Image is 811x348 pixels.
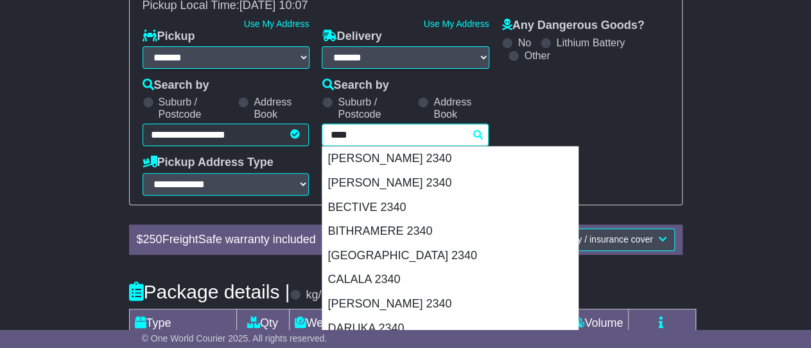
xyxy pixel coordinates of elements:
[130,233,384,247] div: $ FreightSafe warranty included
[254,96,309,120] label: Address Book
[568,309,629,338] td: Volume
[322,196,578,220] div: BECTIVE 2340
[433,96,489,120] label: Address Book
[518,37,530,49] label: No
[322,244,578,268] div: [GEOGRAPHIC_DATA] 2340
[129,309,236,338] td: Type
[322,268,578,292] div: CALALA 2340
[556,37,625,49] label: Lithium Battery
[143,78,209,93] label: Search by
[322,147,578,171] div: [PERSON_NAME] 2340
[338,96,411,120] label: Suburb / Postcode
[322,292,578,316] div: [PERSON_NAME] 2340
[143,30,195,44] label: Pickup
[322,30,381,44] label: Delivery
[143,156,274,170] label: Pickup Address Type
[306,288,336,302] label: kg/cm
[143,233,162,246] span: 250
[487,228,674,251] button: Increase my warranty / insurance cover
[524,50,550,62] label: Other
[159,96,232,120] label: Suburb / Postcode
[322,316,578,341] div: DARUKA 2340
[289,309,347,338] td: Weight
[322,219,578,244] div: BITHRAMERE 2340
[236,309,289,338] td: Qty
[142,333,327,343] span: © One World Courier 2025. All rights reserved.
[424,19,489,29] a: Use My Address
[322,78,388,93] label: Search by
[129,281,290,302] h4: Package details |
[244,19,310,29] a: Use My Address
[501,19,644,33] label: Any Dangerous Goods?
[322,171,578,196] div: [PERSON_NAME] 2340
